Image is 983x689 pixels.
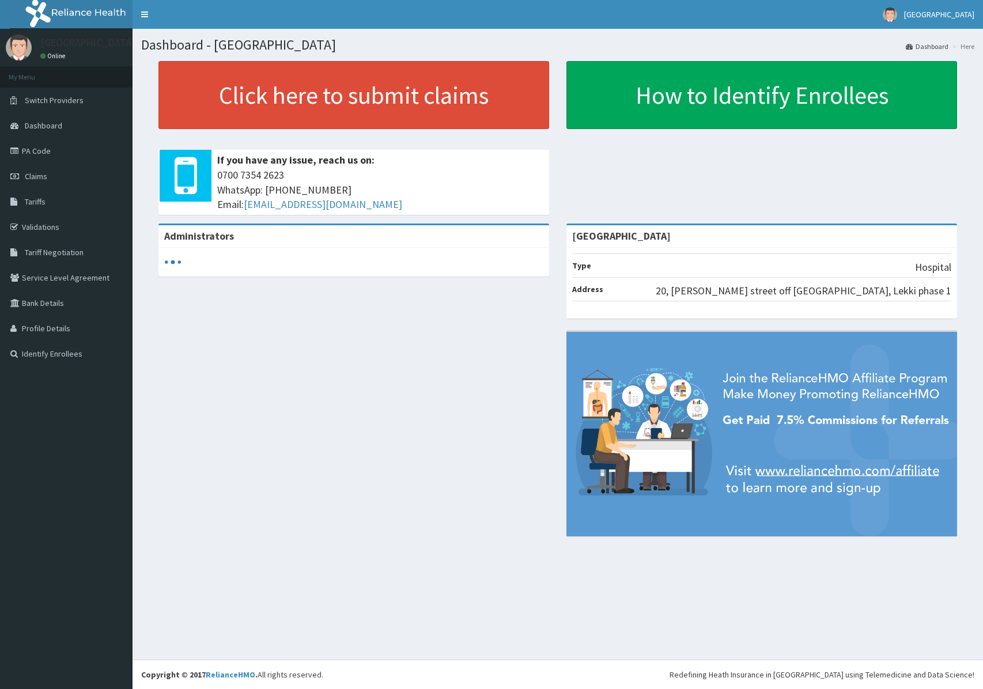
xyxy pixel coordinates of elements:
b: Administrators [164,229,234,243]
strong: [GEOGRAPHIC_DATA] [572,229,671,243]
div: Redefining Heath Insurance in [GEOGRAPHIC_DATA] using Telemedicine and Data Science! [670,669,974,680]
span: Switch Providers [25,95,84,105]
footer: All rights reserved. [133,660,983,689]
a: How to Identify Enrollees [566,61,957,129]
a: RelianceHMO [206,669,255,680]
a: Dashboard [906,41,948,51]
b: Address [572,284,603,294]
img: User Image [883,7,897,22]
h1: Dashboard - [GEOGRAPHIC_DATA] [141,37,974,52]
p: 20, [PERSON_NAME] street off [GEOGRAPHIC_DATA], Lekki phase 1 [656,283,951,298]
span: 0700 7354 2623 WhatsApp: [PHONE_NUMBER] Email: [217,168,543,212]
span: Tariffs [25,196,46,207]
a: Click here to submit claims [158,61,549,129]
span: Claims [25,171,47,181]
svg: audio-loading [164,253,182,271]
span: Dashboard [25,120,62,131]
b: If you have any issue, reach us on: [217,153,375,166]
p: Hospital [915,260,951,275]
a: Online [40,52,68,60]
span: Tariff Negotiation [25,247,84,258]
b: Type [572,260,591,271]
img: provider-team-banner.png [566,332,957,536]
li: Here [950,41,974,51]
span: [GEOGRAPHIC_DATA] [904,9,974,20]
p: [GEOGRAPHIC_DATA] [40,37,135,48]
strong: Copyright © 2017 . [141,669,258,680]
img: User Image [6,35,32,60]
a: [EMAIL_ADDRESS][DOMAIN_NAME] [244,198,402,211]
